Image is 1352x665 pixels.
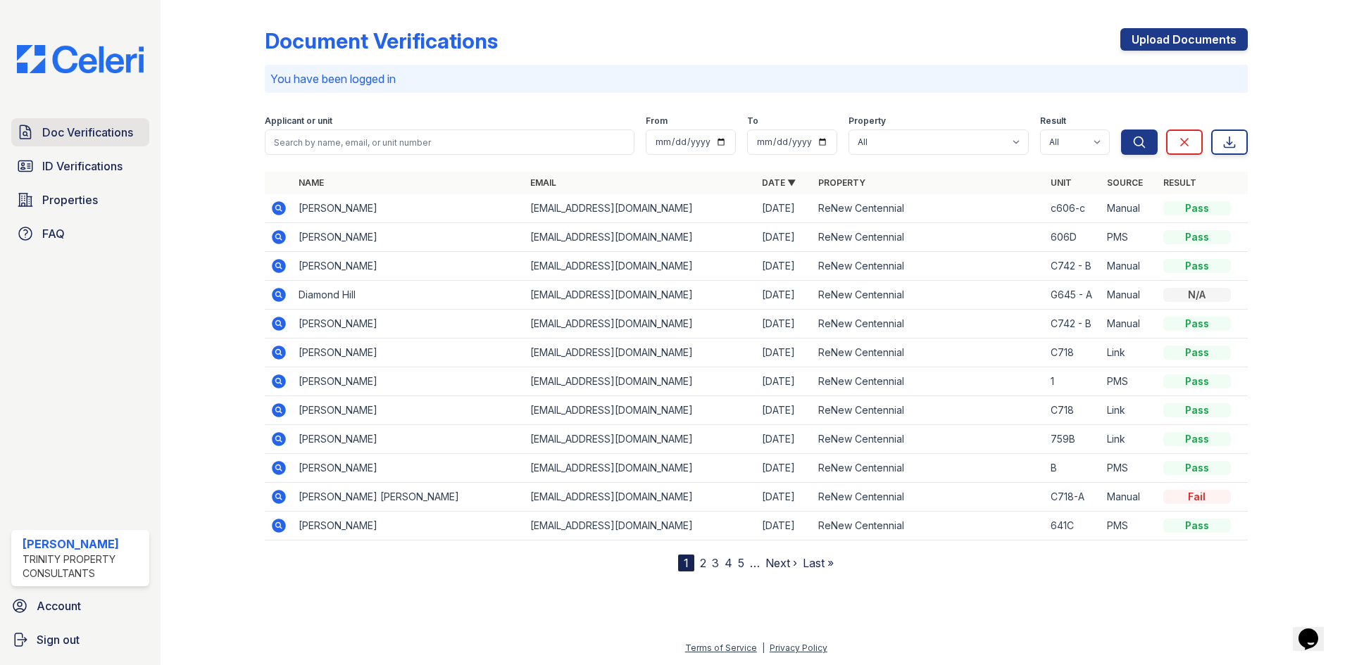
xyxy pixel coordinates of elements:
td: [DATE] [756,252,813,281]
button: Sign out [6,626,155,654]
div: Pass [1163,230,1231,244]
td: PMS [1101,454,1158,483]
label: Property [849,115,886,127]
div: Pass [1163,519,1231,533]
td: Manual [1101,252,1158,281]
td: [DATE] [756,483,813,512]
td: [EMAIL_ADDRESS][DOMAIN_NAME] [525,252,756,281]
td: G645 - A [1045,281,1101,310]
a: Privacy Policy [770,642,827,653]
td: 641C [1045,512,1101,540]
td: Manual [1101,194,1158,223]
a: Property [818,177,865,188]
div: Pass [1163,403,1231,417]
span: ID Verifications [42,158,123,175]
span: Doc Verifications [42,124,133,141]
a: 5 [738,556,744,570]
td: ReNew Centennial [813,310,1044,338]
label: To [747,115,758,127]
td: ReNew Centennial [813,367,1044,396]
span: FAQ [42,225,65,242]
td: [EMAIL_ADDRESS][DOMAIN_NAME] [525,367,756,396]
td: [DATE] [756,425,813,454]
a: 4 [725,556,732,570]
a: Doc Verifications [11,118,149,146]
div: N/A [1163,288,1231,302]
td: [DATE] [756,281,813,310]
span: Sign out [37,631,80,648]
td: [EMAIL_ADDRESS][DOMAIN_NAME] [525,223,756,252]
td: C718 [1045,396,1101,425]
td: [PERSON_NAME] [293,454,525,483]
td: Link [1101,338,1158,367]
td: ReNew Centennial [813,252,1044,281]
td: C718 [1045,338,1101,367]
td: [PERSON_NAME] [293,194,525,223]
td: Manual [1101,281,1158,310]
td: [DATE] [756,194,813,223]
td: ReNew Centennial [813,483,1044,512]
div: 1 [678,555,694,571]
td: ReNew Centennial [813,454,1044,483]
td: [PERSON_NAME] [293,367,525,396]
td: [EMAIL_ADDRESS][DOMAIN_NAME] [525,425,756,454]
a: Email [530,177,556,188]
a: Next › [765,556,797,570]
a: Date ▼ [762,177,796,188]
td: [PERSON_NAME] [293,425,525,454]
td: PMS [1101,223,1158,252]
a: Name [299,177,324,188]
a: Source [1107,177,1143,188]
td: [PERSON_NAME] [293,223,525,252]
td: [EMAIL_ADDRESS][DOMAIN_NAME] [525,396,756,425]
span: Properties [42,191,98,208]
label: From [646,115,668,127]
td: [DATE] [756,223,813,252]
td: [DATE] [756,367,813,396]
td: B [1045,454,1101,483]
td: Link [1101,425,1158,454]
td: [EMAIL_ADDRESS][DOMAIN_NAME] [525,454,756,483]
a: Properties [11,186,149,214]
td: Diamond Hill [293,281,525,310]
td: 759B [1045,425,1101,454]
td: [EMAIL_ADDRESS][DOMAIN_NAME] [525,338,756,367]
span: … [750,555,760,571]
td: [PERSON_NAME] [293,338,525,367]
td: [PERSON_NAME] [293,252,525,281]
td: [EMAIL_ADDRESS][DOMAIN_NAME] [525,483,756,512]
td: 606D [1045,223,1101,252]
a: Unit [1051,177,1072,188]
img: CE_Logo_Blue-a8612792a0a2168367f1c8372b55b34899dd931a85d93a1a3d3e32e68fde9ad4.png [6,45,155,73]
a: Last » [803,556,834,570]
td: Manual [1101,310,1158,338]
td: ReNew Centennial [813,425,1044,454]
a: ID Verifications [11,152,149,180]
td: ReNew Centennial [813,338,1044,367]
div: Pass [1163,374,1231,388]
div: [PERSON_NAME] [23,536,144,552]
td: C742 - B [1045,310,1101,338]
td: [DATE] [756,512,813,540]
a: 2 [700,556,706,570]
td: [EMAIL_ADDRESS][DOMAIN_NAME] [525,281,756,310]
a: Result [1163,177,1196,188]
td: PMS [1101,512,1158,540]
td: [PERSON_NAME] [293,310,525,338]
td: ReNew Centennial [813,281,1044,310]
div: | [762,642,765,653]
td: [DATE] [756,310,813,338]
td: [EMAIL_ADDRESS][DOMAIN_NAME] [525,194,756,223]
td: PMS [1101,367,1158,396]
div: Pass [1163,432,1231,446]
div: Trinity Property Consultants [23,552,144,581]
td: ReNew Centennial [813,396,1044,425]
td: [DATE] [756,454,813,483]
td: C742 - B [1045,252,1101,281]
td: c606-c [1045,194,1101,223]
td: [DATE] [756,396,813,425]
td: [EMAIL_ADDRESS][DOMAIN_NAME] [525,512,756,540]
iframe: chat widget [1293,609,1338,651]
a: FAQ [11,220,149,248]
div: Pass [1163,317,1231,331]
